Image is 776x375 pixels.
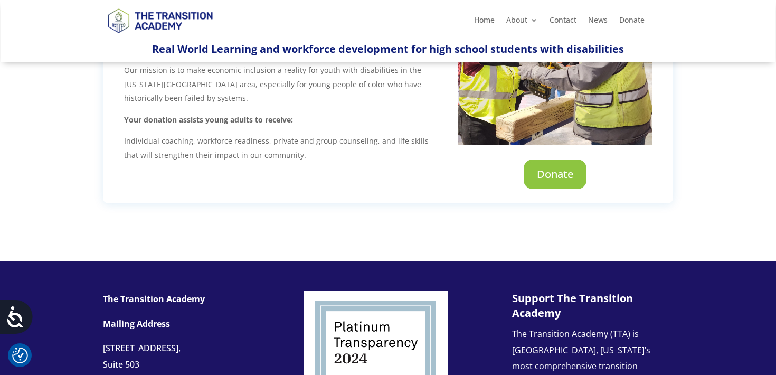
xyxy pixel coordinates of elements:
div: [STREET_ADDRESS], [103,340,272,356]
span: Real World Learning and workforce development for high school students with disabilities [152,42,624,56]
a: Donate [619,16,645,28]
a: News [588,16,608,28]
a: Logo-Noticias [103,31,217,41]
button: Cookie Settings [12,348,28,363]
div: Suite 503 [103,357,272,372]
a: Contact [550,16,576,28]
a: Donate [524,160,586,189]
strong: Your donation assists young adults to receive: [124,115,293,125]
h3: Support The Transition Academy [512,291,665,326]
a: About [506,16,538,28]
strong: Mailing Address [103,318,170,330]
img: Revisit consent button [12,348,28,363]
span: Our mission is to make economic inclusion a reality for youth with disabilities in the [US_STATE]... [124,65,421,103]
img: TTA Brand_TTA Primary Logo_Horizontal_Light BG [103,2,217,39]
strong: The Transition Academy [103,293,205,305]
a: Home [474,16,495,28]
span: Individual coaching, workforce readiness, private and group counseling, and life skills that will... [124,136,429,160]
